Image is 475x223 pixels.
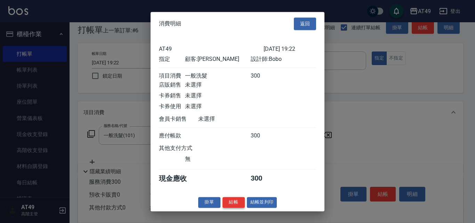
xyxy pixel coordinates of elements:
div: 其他支付方式 [159,145,211,152]
div: 未選擇 [185,92,250,99]
div: 一般洗髮 [185,72,250,80]
div: AT49 [159,46,264,52]
div: 未選擇 [185,81,250,89]
div: 應付帳款 [159,132,185,140]
div: 顧客: [PERSON_NAME] [185,56,250,63]
div: 未選擇 [198,116,264,123]
div: 卡券使用 [159,103,185,110]
div: 卡券銷售 [159,92,185,99]
span: 消費明細 [159,20,181,27]
div: 店販銷售 [159,81,185,89]
button: 結帳並列印 [247,197,277,208]
div: 項目消費 [159,72,185,80]
div: 會員卡銷售 [159,116,198,123]
div: 設計師: Bobo [251,56,316,63]
div: 未選擇 [185,103,250,110]
div: 300 [251,174,277,183]
div: 無 [185,156,250,163]
button: 結帳 [223,197,245,208]
button: 返回 [294,17,316,30]
button: 掛單 [198,197,220,208]
div: 300 [251,72,277,80]
div: 現金應收 [159,174,198,183]
div: 300 [251,132,277,140]
div: [DATE] 19:22 [264,46,316,52]
div: 指定 [159,56,185,63]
